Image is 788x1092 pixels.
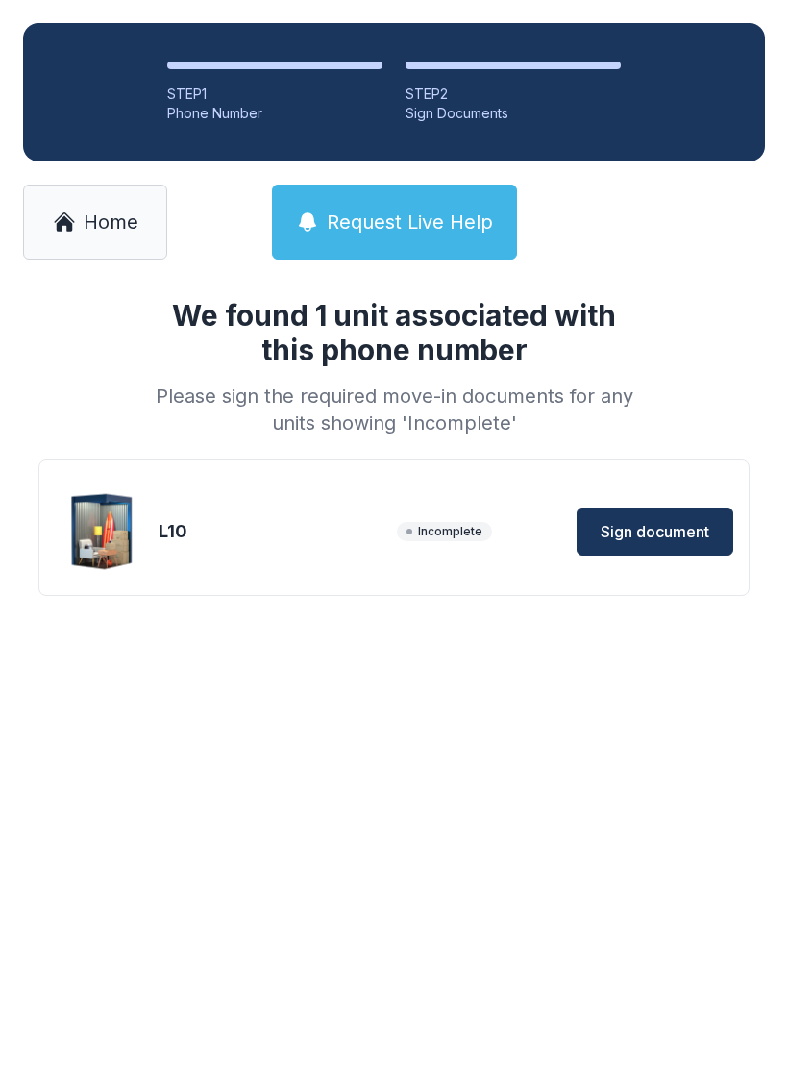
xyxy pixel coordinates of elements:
div: Sign Documents [406,104,621,123]
h1: We found 1 unit associated with this phone number [148,298,640,367]
span: Home [84,209,138,236]
div: STEP 1 [167,85,382,104]
div: Phone Number [167,104,382,123]
span: Sign document [601,520,709,543]
span: Incomplete [397,522,492,541]
div: STEP 2 [406,85,621,104]
span: Request Live Help [327,209,493,236]
div: L10 [159,518,389,545]
div: Please sign the required move-in documents for any units showing 'Incomplete' [148,383,640,436]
